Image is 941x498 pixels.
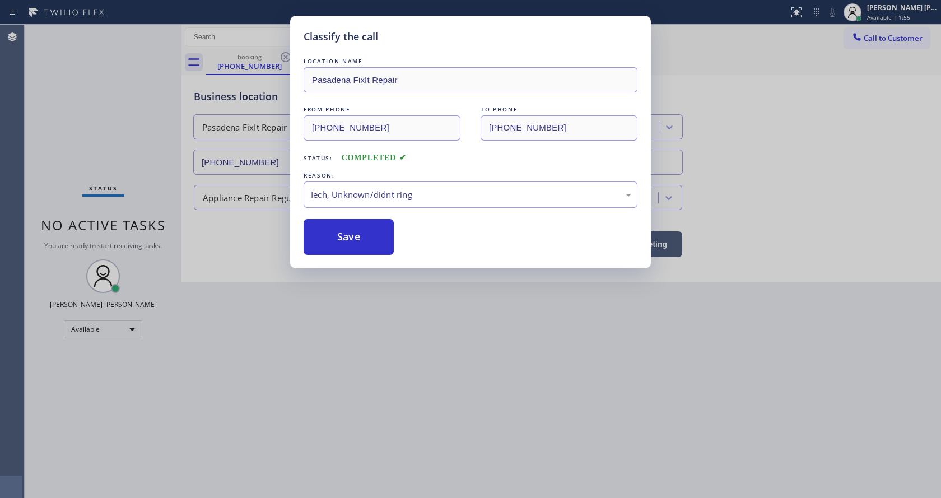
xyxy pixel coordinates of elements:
span: Status: [304,154,333,162]
div: TO PHONE [481,104,637,115]
span: COMPLETED [342,153,407,162]
input: From phone [304,115,460,141]
div: FROM PHONE [304,104,460,115]
div: LOCATION NAME [304,55,637,67]
div: REASON: [304,170,637,181]
input: To phone [481,115,637,141]
div: Tech, Unknown/didnt ring [310,188,631,201]
h5: Classify the call [304,29,378,44]
button: Save [304,219,394,255]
